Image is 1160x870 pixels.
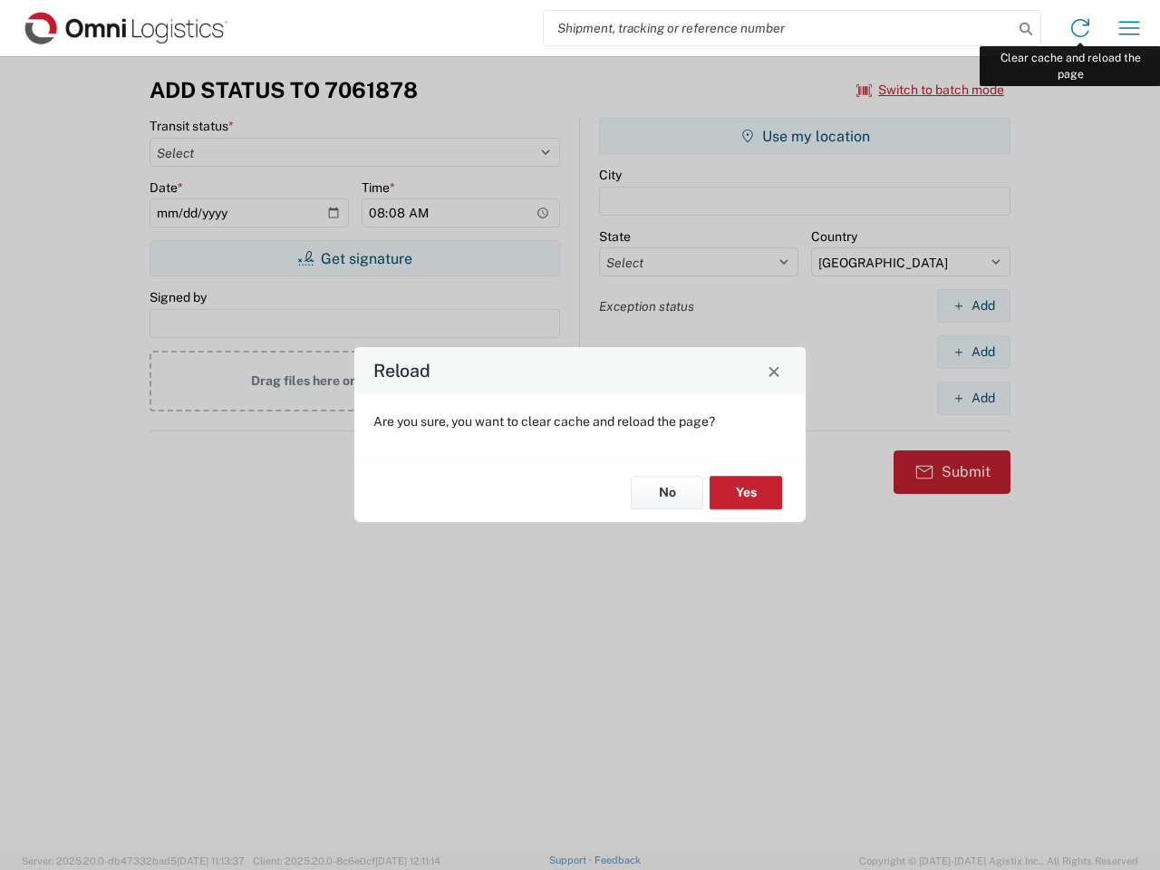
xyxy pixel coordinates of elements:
button: No [631,476,703,509]
p: Are you sure, you want to clear cache and reload the page? [373,413,787,430]
button: Close [761,358,787,383]
input: Shipment, tracking or reference number [544,11,1013,45]
h4: Reload [373,358,430,384]
button: Yes [710,476,782,509]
